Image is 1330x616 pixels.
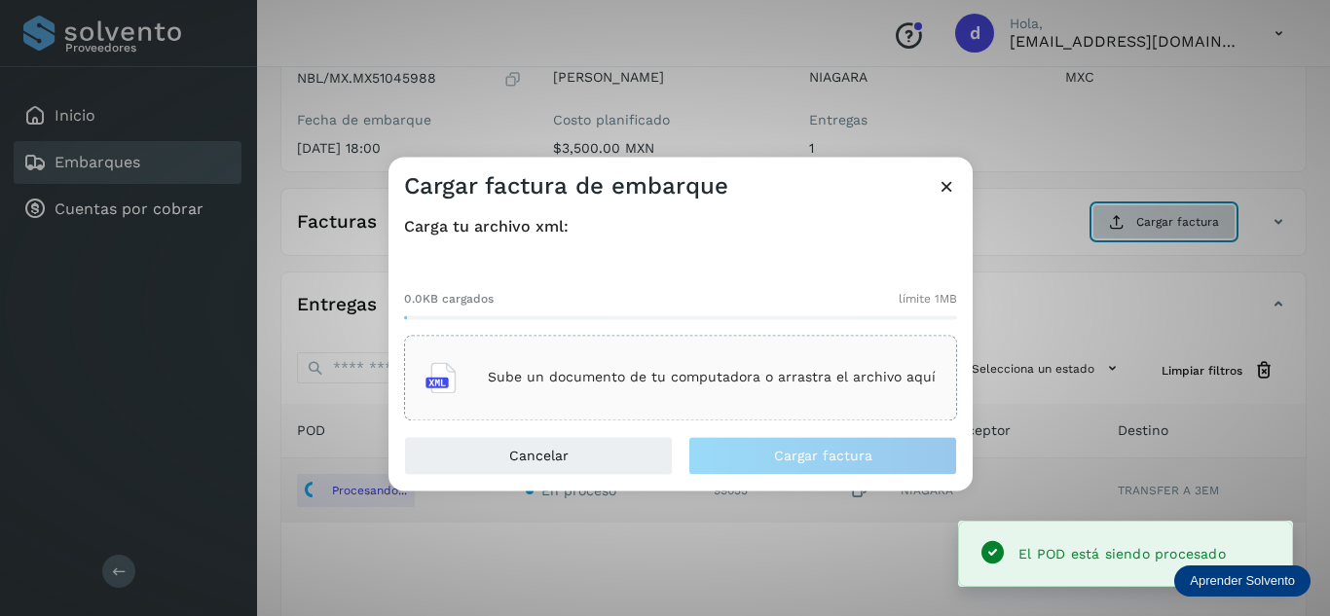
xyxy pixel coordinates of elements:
[509,449,569,462] span: Cancelar
[404,290,494,308] span: 0.0KB cargados
[488,370,936,386] p: Sube un documento de tu computadora o arrastra el archivo aquí
[404,436,673,475] button: Cancelar
[1190,573,1295,589] p: Aprender Solvento
[774,449,872,462] span: Cargar factura
[688,436,957,475] button: Cargar factura
[899,290,957,308] span: límite 1MB
[404,217,957,236] h4: Carga tu archivo xml:
[1174,565,1311,597] div: Aprender Solvento
[404,172,728,200] h3: Cargar factura de embarque
[1018,546,1226,562] span: El POD está siendo procesado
